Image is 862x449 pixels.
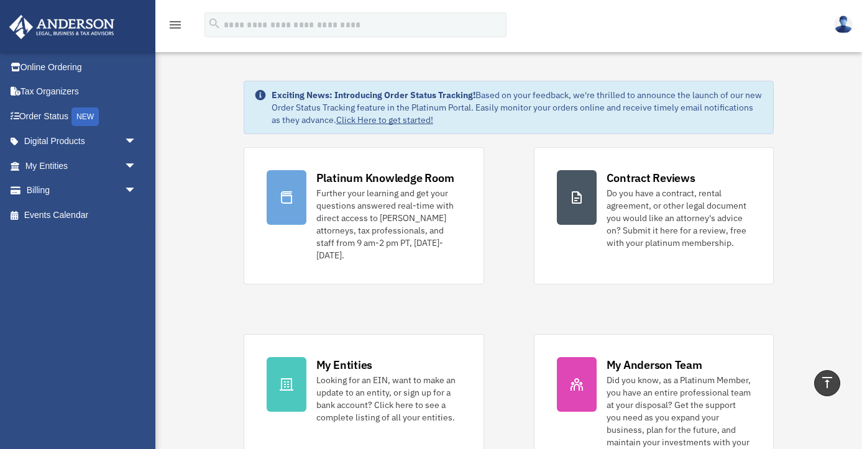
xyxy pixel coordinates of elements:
[316,374,461,424] div: Looking for an EIN, want to make an update to an entity, or sign up for a bank account? Click her...
[124,153,149,179] span: arrow_drop_down
[9,202,155,227] a: Events Calendar
[9,178,155,203] a: Billingarrow_drop_down
[71,107,99,126] div: NEW
[607,187,751,249] div: Do you have a contract, rental agreement, or other legal document you would like an attorney's ad...
[124,178,149,204] span: arrow_drop_down
[244,147,484,284] a: Platinum Knowledge Room Further your learning and get your questions answered real-time with dire...
[9,104,155,129] a: Order StatusNEW
[316,170,454,186] div: Platinum Knowledge Room
[9,153,155,178] a: My Entitiesarrow_drop_down
[124,129,149,155] span: arrow_drop_down
[814,370,840,396] a: vertical_align_top
[272,89,475,101] strong: Exciting News: Introducing Order Status Tracking!
[168,22,183,32] a: menu
[834,16,853,34] img: User Pic
[820,375,835,390] i: vertical_align_top
[316,357,372,373] div: My Entities
[6,15,118,39] img: Anderson Advisors Platinum Portal
[9,129,155,154] a: Digital Productsarrow_drop_down
[208,17,221,30] i: search
[534,147,774,284] a: Contract Reviews Do you have a contract, rental agreement, or other legal document you would like...
[607,170,695,186] div: Contract Reviews
[272,89,764,126] div: Based on your feedback, we're thrilled to announce the launch of our new Order Status Tracking fe...
[316,187,461,261] div: Further your learning and get your questions answered real-time with direct access to [PERSON_NAM...
[168,17,183,32] i: menu
[9,79,155,104] a: Tax Organizers
[336,114,433,125] a: Click Here to get started!
[607,357,702,373] div: My Anderson Team
[9,55,155,79] a: Online Ordering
